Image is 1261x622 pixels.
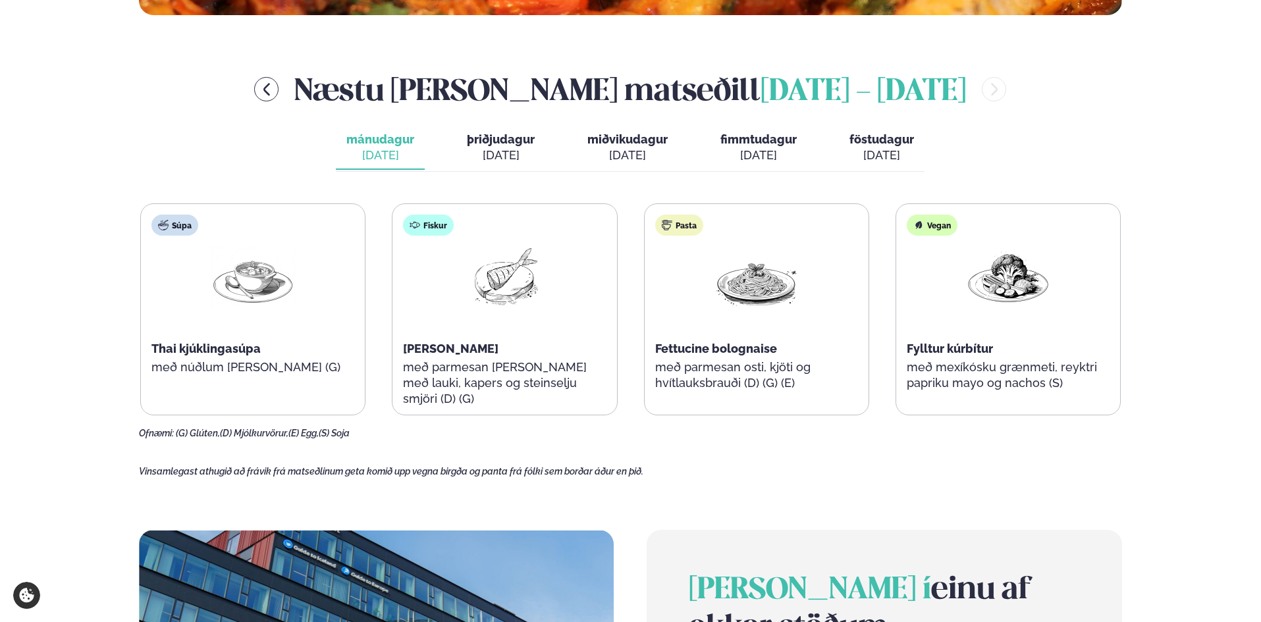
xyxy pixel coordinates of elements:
span: (E) Egg, [288,428,319,438]
h2: Næstu [PERSON_NAME] matseðill [294,68,966,111]
img: fish.svg [410,220,420,230]
img: Soup.png [211,246,295,307]
span: (S) Soja [319,428,350,438]
div: [DATE] [849,147,914,163]
span: þriðjudagur [467,132,535,146]
span: mánudagur [346,132,414,146]
img: Vegan.png [966,246,1050,307]
button: föstudagur [DATE] [839,126,925,170]
span: Fylltur kúrbítur [907,342,993,355]
div: [DATE] [587,147,668,163]
button: miðvikudagur [DATE] [577,126,678,170]
span: Vinsamlegast athugið að frávik frá matseðlinum geta komið upp vegna birgða og panta frá fólki sem... [139,466,643,477]
img: Spagetti.png [714,246,799,307]
div: [DATE] [467,147,535,163]
p: með parmesan [PERSON_NAME] með lauki, kapers og steinselju smjöri (D) (G) [403,359,606,407]
img: Vegan.svg [913,220,924,230]
div: [DATE] [346,147,414,163]
img: pasta.svg [662,220,672,230]
span: fimmtudagur [720,132,797,146]
img: Fish.png [462,246,547,307]
div: [DATE] [720,147,797,163]
div: Vegan [907,215,957,236]
button: fimmtudagur [DATE] [710,126,807,170]
span: miðvikudagur [587,132,668,146]
button: menu-btn-right [982,77,1006,101]
div: Fiskur [403,215,454,236]
p: með parmesan osti, kjöti og hvítlauksbrauði (D) (G) (E) [655,359,858,391]
div: Súpa [151,215,198,236]
button: menu-btn-left [254,77,279,101]
span: [PERSON_NAME] í [689,576,931,605]
span: Thai kjúklingasúpa [151,342,261,355]
span: (D) Mjólkurvörur, [220,428,288,438]
p: með núðlum [PERSON_NAME] (G) [151,359,354,375]
button: mánudagur [DATE] [336,126,425,170]
span: (G) Glúten, [176,428,220,438]
img: soup.svg [158,220,169,230]
span: [DATE] - [DATE] [761,78,966,107]
a: Cookie settings [13,582,40,609]
span: Fettucine bolognaise [655,342,777,355]
span: föstudagur [849,132,914,146]
button: þriðjudagur [DATE] [456,126,545,170]
div: Pasta [655,215,703,236]
p: með mexíkósku grænmeti, reyktri papriku mayo og nachos (S) [907,359,1110,391]
span: Ofnæmi: [139,428,174,438]
span: [PERSON_NAME] [403,342,498,355]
